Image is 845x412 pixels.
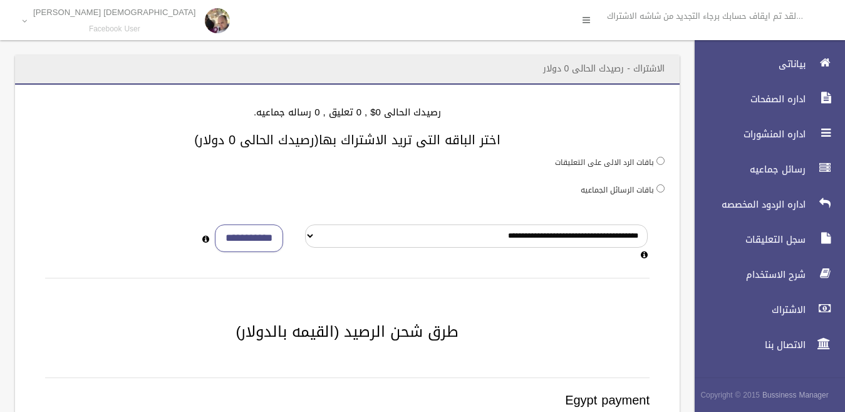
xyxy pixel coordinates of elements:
span: رسائل جماعيه [684,163,809,176]
span: بياناتى [684,58,809,70]
h3: اختر الباقه التى تريد الاشتراك بها(رصيدك الحالى 0 دولار) [30,133,665,147]
h4: رصيدك الحالى 0$ , 0 تعليق , 0 رساله جماعيه. [30,107,665,118]
span: سجل التعليقات [684,233,809,246]
a: اداره الردود المخصصه [684,191,845,218]
label: باقات الرد الالى على التعليقات [555,156,654,169]
span: الاشتراك [684,304,809,316]
span: اداره المنشورات [684,128,809,140]
a: سجل التعليقات [684,226,845,253]
a: الاشتراك [684,296,845,324]
span: اداره الردود المخصصه [684,198,809,211]
span: Copyright © 2015 [700,388,760,402]
header: الاشتراك - رصيدك الحالى 0 دولار [528,56,680,81]
label: باقات الرسائل الجماعيه [581,183,654,197]
a: اداره المنشورات [684,120,845,148]
span: شرح الاستخدام [684,268,809,281]
small: Facebook User [33,24,196,34]
h3: Egypt payment [45,393,650,407]
a: بياناتى [684,50,845,78]
strong: Bussiness Manager [762,388,829,402]
a: الاتصال بنا [684,331,845,359]
p: [DEMOGRAPHIC_DATA] [PERSON_NAME] [33,8,196,17]
a: اداره الصفحات [684,85,845,113]
span: اداره الصفحات [684,93,809,105]
a: رسائل جماعيه [684,156,845,183]
a: شرح الاستخدام [684,261,845,288]
span: الاتصال بنا [684,339,809,351]
h2: طرق شحن الرصيد (القيمه بالدولار) [30,324,665,340]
